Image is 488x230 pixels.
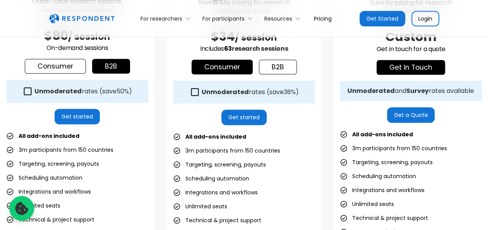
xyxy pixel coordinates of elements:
img: Untitled UI logotext [49,14,115,24]
a: Get started [55,109,100,124]
strong: All add-ons included [352,130,413,138]
span: 38% [284,88,296,96]
strong: Unmoderated [34,87,82,96]
li: Technical & project support [173,215,261,226]
div: For researchers [140,15,182,22]
span: research sessions [232,44,288,53]
p: Includes [173,44,315,53]
li: 3m participants from 150 countries [173,145,280,156]
span: / session [235,31,277,44]
div: For participants [202,15,245,22]
li: Technical & project support [340,213,428,223]
li: Targeting, screening, payouts [173,159,266,170]
a: Get a Quote [387,107,435,123]
a: Login [411,11,439,26]
a: Consumer [25,59,86,74]
a: Consumer [192,60,253,74]
a: Get started [221,110,267,125]
li: 3m participants from 150 countries [340,143,447,154]
li: Integrations and workflows [6,186,91,197]
strong: Unmoderated [202,88,249,96]
span: 63 [224,44,232,53]
div: Resources [260,9,308,27]
strong: Unmoderated [348,86,395,95]
a: get in touch [377,60,445,75]
li: Targeting, screening, payouts [6,158,99,169]
strong: Survey [406,86,429,95]
div: rates (save ) [34,88,132,95]
p: Get in touch for a quote [340,45,482,54]
li: Targeting, screening, payouts [340,157,433,168]
a: Pricing [308,9,338,27]
li: Unlimited seats [173,201,227,212]
p: On-demand sessions [6,43,148,53]
strong: All add-ons included [185,133,246,141]
div: and rates available [348,87,474,95]
li: Unlimited seats [340,199,394,209]
a: Get Started [360,11,405,26]
div: Resources [264,15,292,22]
strong: All add-ons included [19,132,79,140]
div: rates (save ) [202,88,299,96]
li: Integrations and workflows [173,187,258,198]
a: b2b [259,60,297,74]
li: Scheduling automation [173,173,249,184]
li: Technical & project support [6,214,94,225]
a: home [49,14,115,24]
li: Integrations and workflows [340,185,425,196]
li: 3m participants from 150 countries [6,144,113,155]
li: Unlimited seats [6,200,60,211]
div: For participants [198,9,260,27]
li: Scheduling automation [6,172,82,183]
li: Scheduling automation [340,171,416,182]
a: b2b [92,59,130,74]
span: 50% [116,87,129,96]
div: For researchers [136,9,198,27]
